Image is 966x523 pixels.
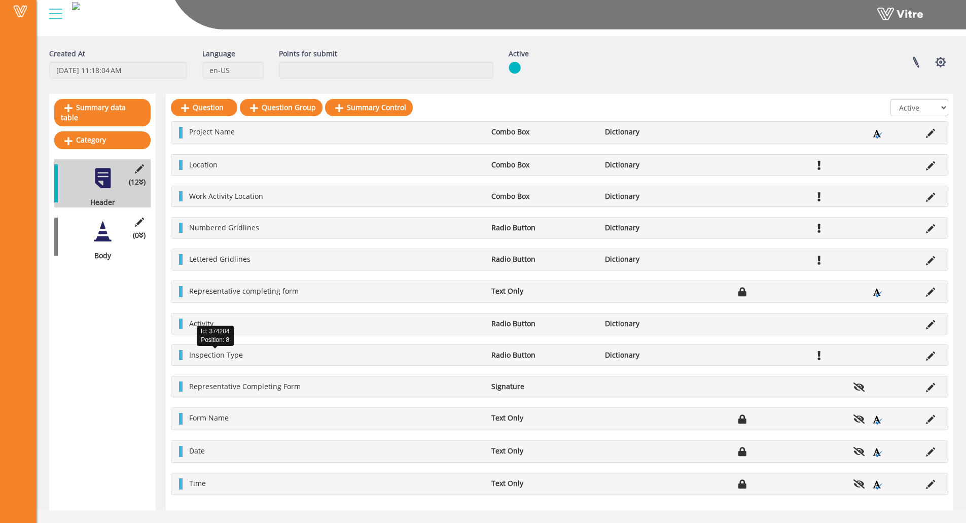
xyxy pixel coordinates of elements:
span: Date [189,446,205,456]
span: Inspection Type [189,350,243,360]
li: Dictionary [600,191,713,201]
li: Dictionary [600,319,713,329]
span: Work Activity Location [189,191,263,201]
label: Active [509,49,529,59]
label: Created At [49,49,85,59]
span: Representative completing form [189,286,299,296]
span: Form Name [189,413,229,423]
span: Location [189,160,218,169]
li: Dictionary [600,160,713,170]
li: Dictionary [600,127,713,137]
li: Text Only [486,413,600,423]
span: (0 ) [133,230,146,240]
span: Representative Completing Form [189,381,301,391]
li: Dictionary [600,254,713,264]
a: Summary Control [325,99,413,116]
div: Id: 374204 Position: 8 [197,326,234,346]
li: Radio Button [486,350,600,360]
label: Points for submit [279,49,337,59]
li: Radio Button [486,223,600,233]
span: Time [189,478,206,488]
a: Summary data table [54,99,151,126]
div: Body [54,251,143,261]
li: Dictionary [600,223,713,233]
li: Radio Button [486,319,600,329]
a: Category [54,131,151,149]
li: Combo Box [486,127,600,137]
span: Activity [189,319,213,328]
a: Question Group [240,99,323,116]
li: Combo Box [486,160,600,170]
li: Combo Box [486,191,600,201]
a: Question [171,99,237,116]
li: Text Only [486,286,600,296]
li: Text Only [486,446,600,456]
li: Signature [486,381,600,392]
img: 145bab0d-ac9d-4db8-abe7-48df42b8fa0a.png [72,2,80,10]
img: yes [509,61,521,74]
label: Language [202,49,235,59]
span: (12 ) [129,177,146,187]
span: Project Name [189,127,235,136]
li: Dictionary [600,350,713,360]
span: Lettered Gridlines [189,254,251,264]
li: Radio Button [486,254,600,264]
li: Text Only [486,478,600,489]
span: Numbered Gridlines [189,223,259,232]
div: Header [54,197,143,207]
